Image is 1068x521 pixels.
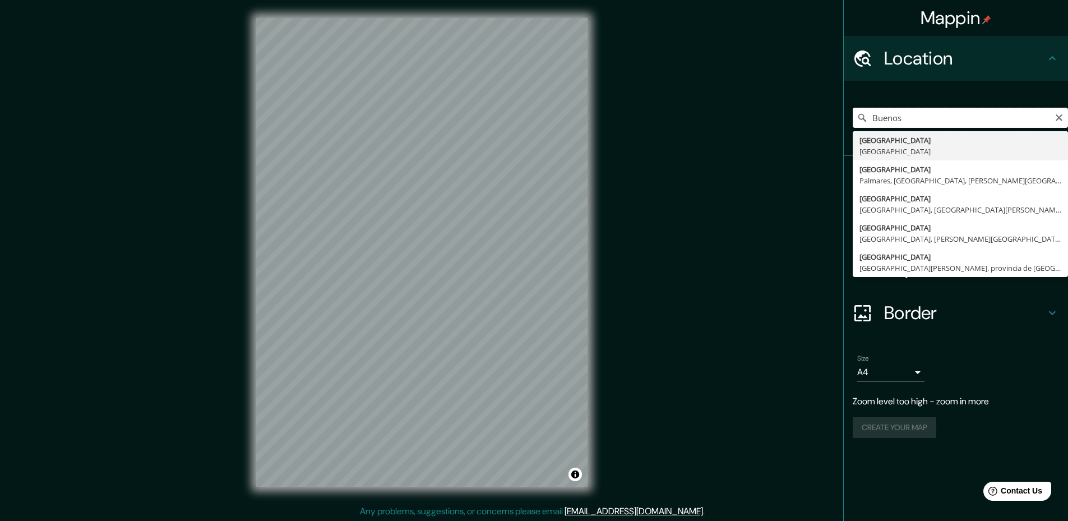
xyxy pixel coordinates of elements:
label: Size [857,354,869,363]
a: [EMAIL_ADDRESS][DOMAIN_NAME] [565,505,703,517]
div: Location [844,36,1068,81]
div: [GEOGRAPHIC_DATA] [859,193,1061,204]
button: Clear [1055,112,1064,122]
div: Border [844,291,1068,335]
input: Pick your city or area [853,108,1068,128]
div: Palmares, [GEOGRAPHIC_DATA], [PERSON_NAME][GEOGRAPHIC_DATA] [859,175,1061,186]
div: . [706,505,709,518]
p: Any problems, suggestions, or concerns please email . [360,505,705,518]
h4: Mappin [921,7,992,29]
canvas: Map [256,18,588,487]
div: [GEOGRAPHIC_DATA], [GEOGRAPHIC_DATA][PERSON_NAME], [GEOGRAPHIC_DATA] [859,204,1061,215]
div: Style [844,201,1068,246]
div: Layout [844,246,1068,291]
div: [GEOGRAPHIC_DATA] [859,146,1061,157]
div: [GEOGRAPHIC_DATA] [859,135,1061,146]
p: Zoom level too high - zoom in more [853,395,1059,408]
div: [GEOGRAPHIC_DATA], [PERSON_NAME][GEOGRAPHIC_DATA] [859,233,1061,245]
div: [GEOGRAPHIC_DATA] [859,251,1061,262]
div: [GEOGRAPHIC_DATA] [859,222,1061,233]
div: Pins [844,156,1068,201]
button: Toggle attribution [568,468,582,481]
h4: Border [884,302,1046,324]
div: . [705,505,706,518]
iframe: Help widget launcher [968,477,1056,509]
h4: Location [884,47,1046,70]
img: pin-icon.png [982,15,991,24]
div: [GEOGRAPHIC_DATA] [859,164,1061,175]
h4: Layout [884,257,1046,279]
div: [GEOGRAPHIC_DATA][PERSON_NAME], provincia de [GEOGRAPHIC_DATA][PERSON_NAME], [GEOGRAPHIC_DATA] [859,262,1061,274]
div: A4 [857,363,924,381]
